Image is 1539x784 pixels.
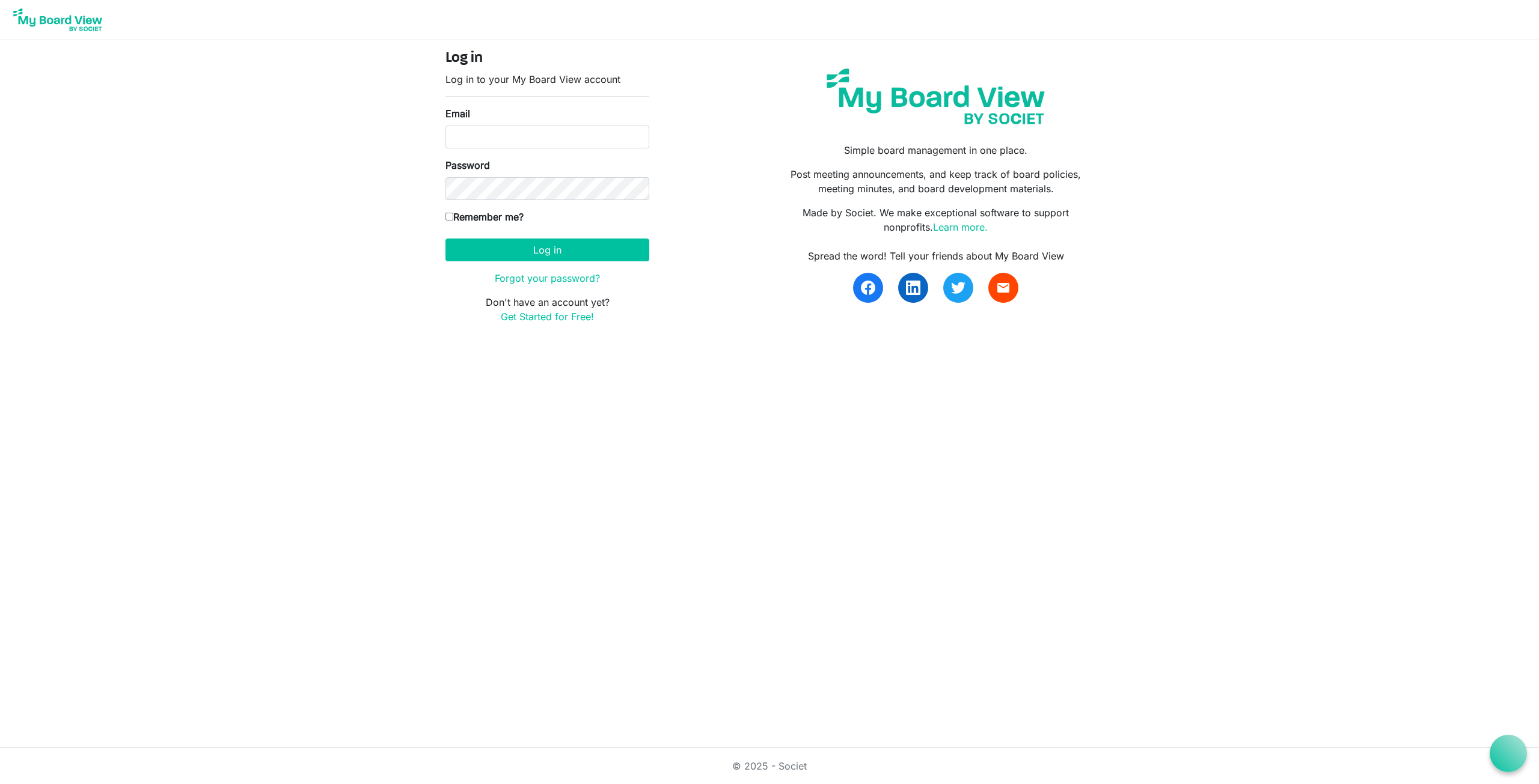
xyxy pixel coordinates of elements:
[906,281,920,295] img: linkedin.svg
[445,50,649,67] h4: Log in
[779,167,1094,196] p: Post meeting announcements, and keep track of board policies, meeting minutes, and board developm...
[996,281,1011,295] span: email
[988,273,1018,303] a: email
[779,205,1094,234] p: Made by Societ. We make exceptional software to support nonprofits.
[779,249,1094,263] div: Spread the word! Tell your friends about My Board View
[10,5,106,35] img: My Board View Logo
[445,158,490,172] label: Password
[495,272,600,284] a: Forgot your password?
[445,72,649,87] p: Log in to your My Board View account
[732,760,807,772] a: © 2025 - Societ
[779,143,1094,157] p: Simple board management in one place.
[445,239,649,261] button: Log in
[445,213,453,220] input: Remember me?
[445,295,649,324] p: Don't have an account yet?
[933,221,988,233] a: Learn more.
[818,59,1054,133] img: my-board-view-societ.svg
[501,311,594,323] a: Get Started for Free!
[445,106,470,121] label: Email
[861,281,875,295] img: facebook.svg
[951,281,965,295] img: twitter.svg
[445,210,524,224] label: Remember me?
